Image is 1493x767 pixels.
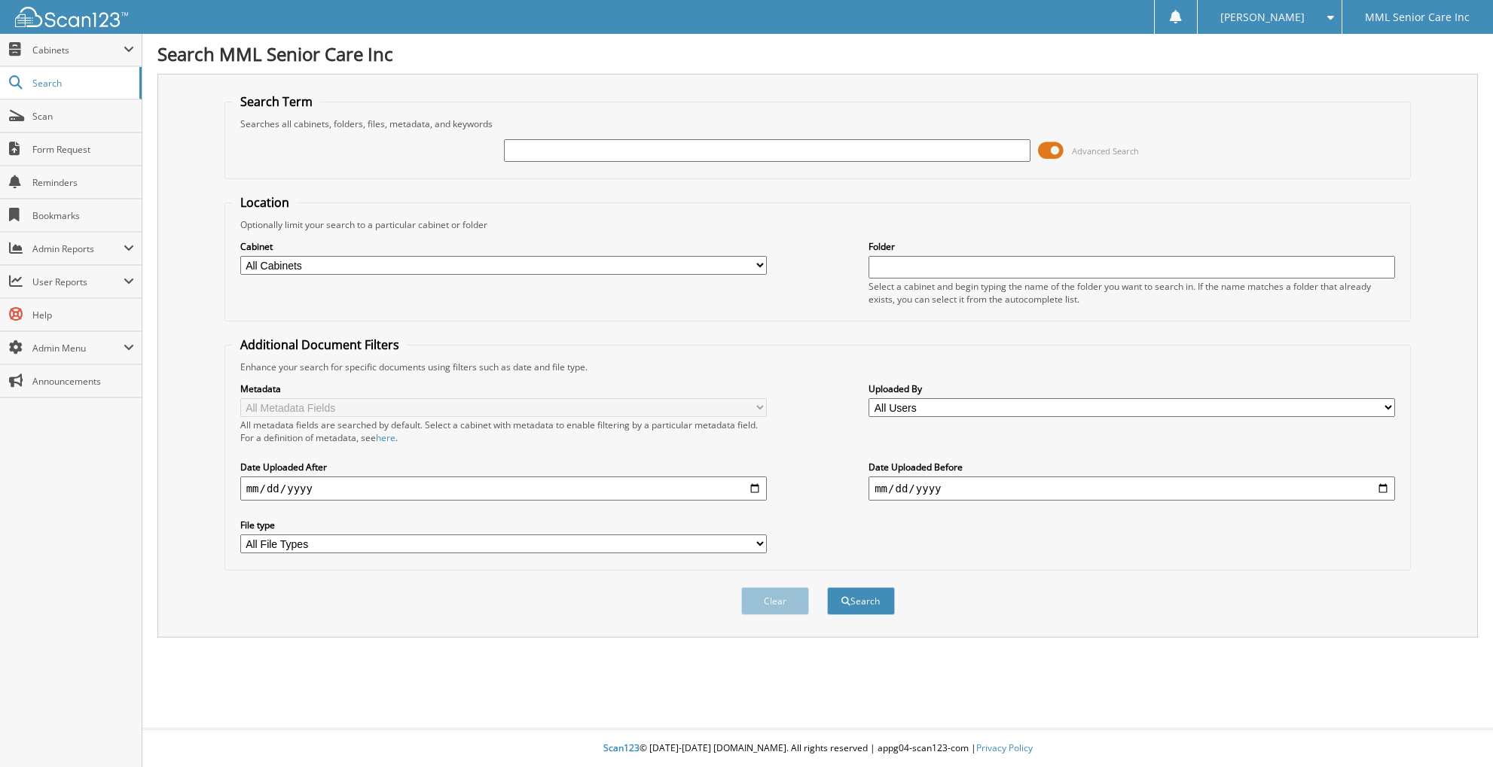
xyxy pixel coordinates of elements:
input: end [869,476,1395,501]
div: Select a cabinet and begin typing the name of the folder you want to search in. If the name match... [869,280,1395,306]
input: start [240,476,767,501]
label: Uploaded By [869,382,1395,395]
legend: Search Term [233,93,320,110]
span: Admin Menu [32,342,124,355]
a: Privacy Policy [976,741,1033,754]
label: Folder [869,240,1395,253]
div: Searches all cabinets, folders, files, metadata, and keywords [233,117,1403,130]
span: Admin Reports [32,242,124,255]
span: Bookmarks [32,209,134,222]
a: here [376,431,395,444]
span: Announcements [32,375,134,388]
div: Optionally limit your search to a particular cabinet or folder [233,218,1403,231]
div: © [DATE]-[DATE] [DOMAIN_NAME]. All rights reserved | appg04-scan123-com | [142,730,1493,767]
span: Scan [32,110,134,123]
legend: Additional Document Filters [233,336,407,353]
div: All metadata fields are searched by default. Select a cabinet with metadata to enable filtering b... [240,419,767,444]
button: Search [827,587,895,615]
legend: Location [233,194,297,211]
span: Help [32,309,134,321]
span: User Reports [32,275,124,288]
label: File type [240,519,767,531]
span: Advanced Search [1072,145,1139,157]
span: Form Request [32,143,134,156]
button: Clear [741,587,809,615]
label: Date Uploaded Before [869,461,1395,473]
span: Reminders [32,176,134,189]
h1: Search MML Senior Care Inc [157,41,1478,66]
img: scan123-logo-white.svg [15,7,128,27]
label: Metadata [240,382,767,395]
span: Cabinets [32,44,124,56]
label: Date Uploaded After [240,461,767,473]
label: Cabinet [240,240,767,253]
span: MML Senior Care Inc [1365,13,1470,22]
div: Enhance your search for specific documents using filters such as date and file type. [233,361,1403,373]
span: [PERSON_NAME] [1220,13,1305,22]
span: Scan123 [603,741,640,754]
span: Search [32,77,132,90]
